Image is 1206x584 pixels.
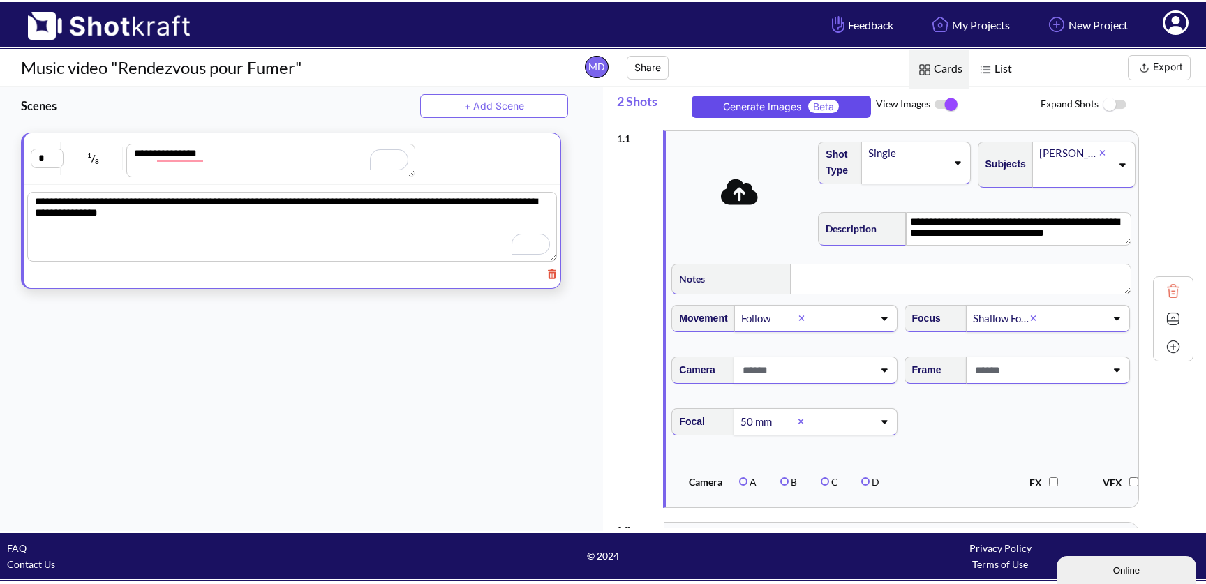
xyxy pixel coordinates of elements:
img: Add Icon [1163,336,1184,357]
textarea: To enrich screen reader interactions, please activate Accessibility in Grammarly extension settings [27,192,557,262]
label: D [861,476,879,488]
button: + Add Scene [420,94,569,118]
a: My Projects [918,6,1020,43]
label: A [739,476,757,488]
label: B [780,476,797,488]
a: FAQ [7,542,27,554]
button: Export [1128,55,1191,80]
span: VFX [1103,477,1129,488]
img: ToggleOn Icon [930,90,962,119]
span: Focus [905,307,941,330]
div: Single [867,144,946,163]
div: 50 mm [739,412,798,431]
span: Focal [672,410,705,433]
span: Expand Shots [1041,90,1206,120]
span: Subjects [978,153,1026,176]
span: View Images [876,90,1041,119]
span: 2 Shots [617,87,687,123]
span: Beta [808,100,839,113]
div: Follow [740,309,798,328]
img: Trash Icon [1163,280,1184,301]
img: Hand Icon [828,13,848,36]
img: ToggleOff Icon [1099,90,1130,120]
img: Export Icon [1136,59,1153,77]
div: 1 . 1 [617,123,656,147]
label: C [821,476,838,488]
h3: Scenes [21,98,420,114]
div: Shallow Focus [971,309,1030,328]
button: Generate ImagesBeta [692,96,871,118]
span: 8 [95,157,99,165]
textarea: To enrich screen reader interactions, please activate Accessibility in Grammarly extension settings [126,144,416,177]
img: Home Icon [928,13,952,36]
div: Terms of Use [802,556,1199,572]
span: FX [1029,477,1049,488]
img: List Icon [976,61,995,79]
span: © 2024 [404,548,801,564]
a: Contact Us [7,558,55,570]
span: Camera [672,359,715,382]
span: Description [819,217,877,240]
span: Frame [905,359,941,382]
span: / [64,147,123,170]
img: Card Icon [916,61,934,79]
span: Feedback [828,17,893,33]
button: Share [627,56,669,80]
iframe: chat widget [1057,553,1199,584]
div: [PERSON_NAME] [1038,144,1099,163]
span: 1 [87,151,91,159]
span: Cards [909,50,969,89]
span: List [969,50,1019,89]
div: Privacy Policy [802,540,1199,556]
span: MD [585,56,609,78]
a: New Project [1034,6,1138,43]
span: Movement [672,307,727,330]
img: Contract Icon [1163,308,1184,329]
span: Shot Type [819,143,855,182]
span: Camera [676,474,732,490]
div: 1 . 2 [617,515,657,538]
img: Add Icon [1045,13,1069,36]
span: Notes [672,267,705,290]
